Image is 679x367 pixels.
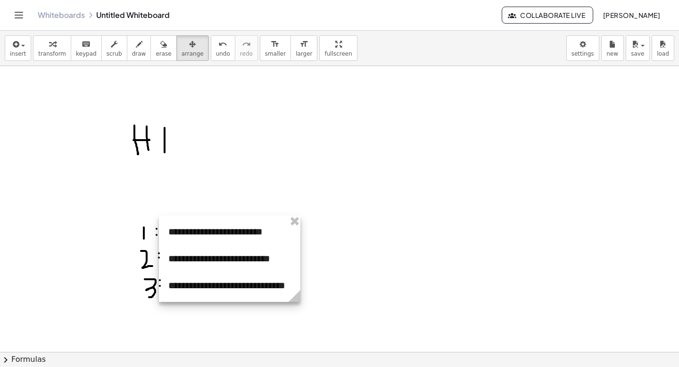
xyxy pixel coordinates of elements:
span: [PERSON_NAME] [603,11,660,19]
button: format_sizesmaller [260,35,291,61]
span: Collaborate Live [510,11,585,19]
button: keyboardkeypad [71,35,102,61]
button: arrange [176,35,209,61]
button: load [652,35,674,61]
button: undoundo [211,35,235,61]
span: redo [240,50,253,57]
button: Collaborate Live [502,7,593,24]
a: Whiteboards [38,10,85,20]
button: transform [33,35,71,61]
i: format_size [271,39,280,50]
button: Toggle navigation [11,8,26,23]
i: undo [218,39,227,50]
span: new [606,50,618,57]
button: new [601,35,624,61]
span: save [631,50,644,57]
button: [PERSON_NAME] [595,7,668,24]
span: undo [216,50,230,57]
button: insert [5,35,31,61]
button: format_sizelarger [290,35,317,61]
span: draw [132,50,146,57]
button: settings [566,35,599,61]
button: erase [150,35,176,61]
span: erase [156,50,171,57]
span: smaller [265,50,286,57]
span: scrub [107,50,122,57]
i: format_size [299,39,308,50]
button: fullscreen [319,35,357,61]
span: larger [296,50,312,57]
span: keypad [76,50,97,57]
span: fullscreen [324,50,352,57]
button: save [626,35,650,61]
i: redo [242,39,251,50]
span: arrange [182,50,204,57]
span: settings [571,50,594,57]
span: load [657,50,669,57]
button: scrub [101,35,127,61]
span: transform [38,50,66,57]
i: keyboard [82,39,91,50]
button: draw [127,35,151,61]
span: insert [10,50,26,57]
button: redoredo [235,35,258,61]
